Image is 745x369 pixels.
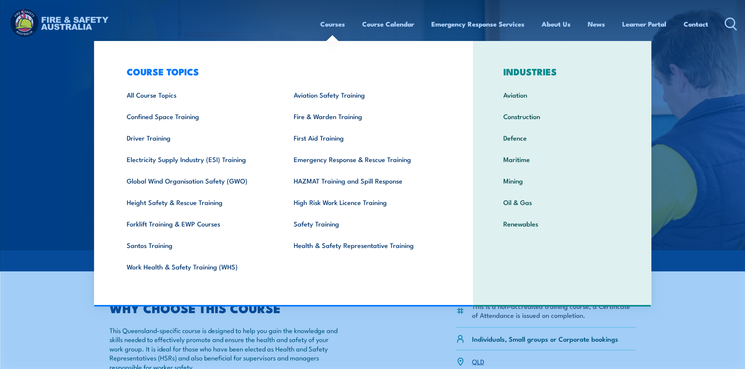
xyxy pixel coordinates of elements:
[282,105,449,127] a: Fire & Warden Training
[491,127,633,148] a: Defence
[110,302,338,313] h2: WHY CHOOSE THIS COURSE
[472,301,636,320] li: This is a non-accredited training course, a Certificate of Attendance is issued on completion.
[472,357,484,366] a: QLD
[542,14,571,34] a: About Us
[115,191,282,213] a: Height Safety & Rescue Training
[115,148,282,170] a: Electricity Supply Industry (ESI) Training
[282,213,449,234] a: Safety Training
[588,14,605,34] a: News
[472,334,618,343] p: Individuals, Small groups or Corporate bookings
[491,66,633,77] h3: INDUSTRIES
[115,213,282,234] a: Forklift Training & EWP Courses
[491,84,633,105] a: Aviation
[431,14,524,34] a: Emergency Response Services
[115,256,282,277] a: Work Health & Safety Training (WHS)
[282,191,449,213] a: High Risk Work Licence Training
[282,84,449,105] a: Aviation Safety Training
[320,14,345,34] a: Courses
[282,234,449,256] a: Health & Safety Representative Training
[282,127,449,148] a: First Aid Training
[115,170,282,191] a: Global Wind Organisation Safety (GWO)
[282,148,449,170] a: Emergency Response & Rescue Training
[115,66,449,77] h3: COURSE TOPICS
[282,170,449,191] a: HAZMAT Training and Spill Response
[491,105,633,127] a: Construction
[115,234,282,256] a: Santos Training
[622,14,666,34] a: Learner Portal
[115,105,282,127] a: Confined Space Training
[115,84,282,105] a: All Course Topics
[491,191,633,213] a: Oil & Gas
[115,127,282,148] a: Driver Training
[684,14,708,34] a: Contact
[491,170,633,191] a: Mining
[362,14,414,34] a: Course Calendar
[491,148,633,170] a: Maritime
[491,213,633,234] a: Renewables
